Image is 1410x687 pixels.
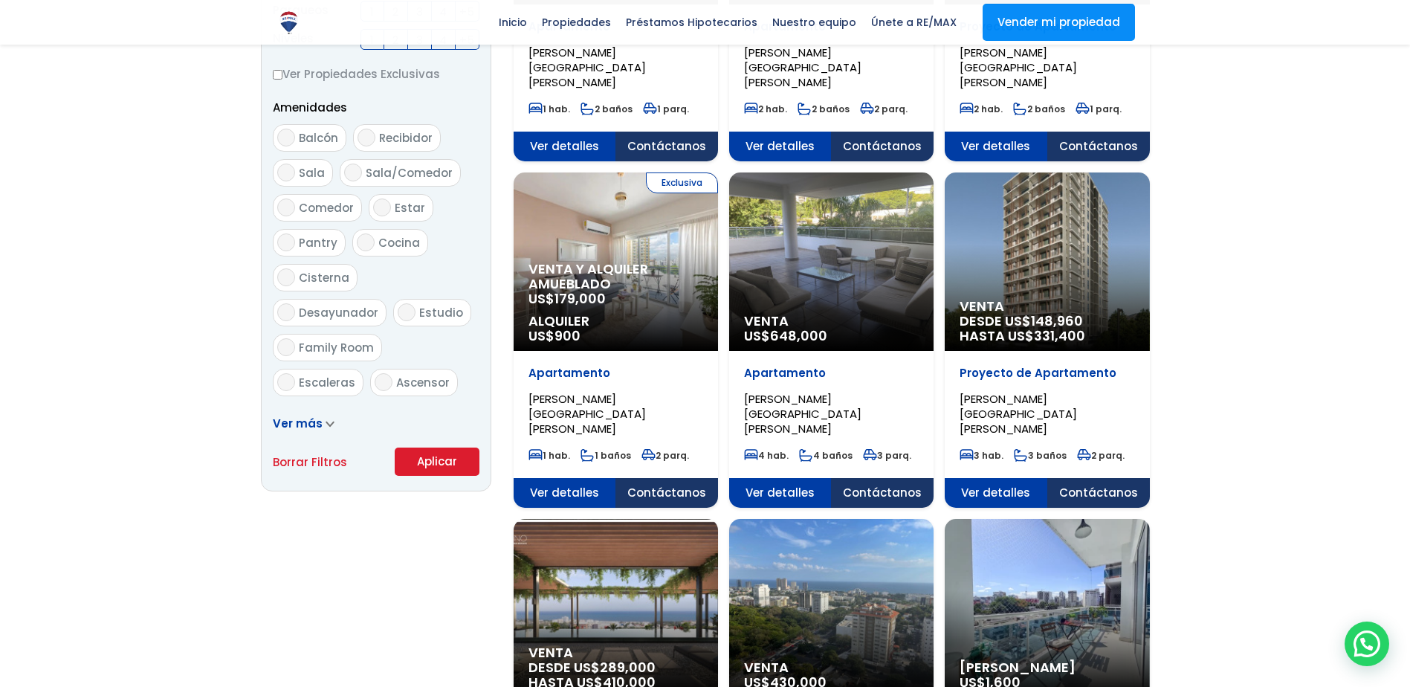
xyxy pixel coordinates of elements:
[864,11,964,33] span: Únete a RE/MAX
[299,270,349,286] span: Cisterna
[277,199,295,216] input: Comedor
[831,132,934,161] span: Contáctanos
[299,305,378,320] span: Desayunador
[945,172,1149,508] a: Venta DESDE US$148,960 HASTA US$331,400 Proyecto de Apartamento [PERSON_NAME][GEOGRAPHIC_DATA][PE...
[960,660,1134,675] span: [PERSON_NAME]
[863,449,911,462] span: 3 parq.
[744,314,919,329] span: Venta
[960,366,1134,381] p: Proyecto de Apartamento
[744,391,861,436] span: [PERSON_NAME][GEOGRAPHIC_DATA][PERSON_NAME]
[299,235,337,251] span: Pantry
[528,391,646,436] span: [PERSON_NAME][GEOGRAPHIC_DATA][PERSON_NAME]
[277,268,295,286] input: Cisterna
[514,132,616,161] span: Ver detalles
[277,303,295,321] input: Desayunador
[646,172,718,193] span: Exclusiva
[1077,449,1125,462] span: 2 parq.
[744,103,787,115] span: 2 hab.
[554,289,606,308] span: 179,000
[945,132,1047,161] span: Ver detalles
[729,478,832,508] span: Ver detalles
[615,478,718,508] span: Contáctanos
[744,45,861,90] span: [PERSON_NAME][GEOGRAPHIC_DATA][PERSON_NAME]
[1034,326,1085,345] span: 331,400
[983,4,1135,41] a: Vender mi propiedad
[729,172,934,508] a: Venta US$648,000 Apartamento [PERSON_NAME][GEOGRAPHIC_DATA][PERSON_NAME] 4 hab. 4 baños 3 parq. V...
[799,449,853,462] span: 4 baños
[860,103,908,115] span: 2 parq.
[299,375,355,390] span: Escaleras
[643,103,689,115] span: 1 parq.
[581,449,631,462] span: 1 baños
[528,314,703,329] span: Alquiler
[528,45,646,90] span: [PERSON_NAME][GEOGRAPHIC_DATA][PERSON_NAME]
[273,416,334,431] a: Ver más
[396,375,450,390] span: Ascensor
[514,478,616,508] span: Ver detalles
[276,10,302,36] img: Logo de REMAX
[960,329,1134,343] span: HASTA US$
[960,299,1134,314] span: Venta
[960,45,1077,90] span: [PERSON_NAME][GEOGRAPHIC_DATA][PERSON_NAME]
[299,200,354,216] span: Comedor
[600,658,656,677] span: 289,000
[395,200,425,216] span: Estar
[554,326,581,345] span: 900
[299,130,338,146] span: Balcón
[831,478,934,508] span: Contáctanos
[1047,478,1150,508] span: Contáctanos
[528,103,570,115] span: 1 hab.
[366,165,453,181] span: Sala/Comedor
[299,165,325,181] span: Sala
[1047,132,1150,161] span: Contáctanos
[528,326,581,345] span: US$
[534,11,618,33] span: Propiedades
[398,303,415,321] input: Estudio
[357,233,375,251] input: Cocina
[375,373,392,391] input: Ascensor
[277,373,295,391] input: Escaleras
[1014,449,1067,462] span: 3 baños
[618,11,765,33] span: Préstamos Hipotecarios
[277,129,295,146] input: Balcón
[641,449,689,462] span: 2 parq.
[528,645,703,660] span: Venta
[744,660,919,675] span: Venta
[273,453,347,471] a: Borrar Filtros
[960,391,1077,436] span: [PERSON_NAME][GEOGRAPHIC_DATA][PERSON_NAME]
[1013,103,1065,115] span: 2 baños
[960,449,1003,462] span: 3 hab.
[299,340,374,355] span: Family Room
[581,103,633,115] span: 2 baños
[273,98,479,117] p: Amenidades
[277,233,295,251] input: Pantry
[344,164,362,181] input: Sala/Comedor
[373,199,391,216] input: Estar
[528,262,703,291] span: Venta y alquiler amueblado
[528,449,570,462] span: 1 hab.
[273,70,282,80] input: Ver Propiedades Exclusivas
[744,449,789,462] span: 4 hab.
[378,235,420,251] span: Cocina
[744,326,827,345] span: US$
[1076,103,1122,115] span: 1 parq.
[273,416,323,431] span: Ver más
[1031,312,1083,330] span: 148,960
[945,478,1047,508] span: Ver detalles
[358,129,375,146] input: Recibidor
[960,314,1134,343] span: DESDE US$
[277,338,295,356] input: Family Room
[770,326,827,345] span: 648,000
[744,366,919,381] p: Apartamento
[273,65,479,83] label: Ver Propiedades Exclusivas
[277,164,295,181] input: Sala
[528,289,606,308] span: US$
[395,448,479,476] button: Aplicar
[729,132,832,161] span: Ver detalles
[798,103,850,115] span: 2 baños
[765,11,864,33] span: Nuestro equipo
[615,132,718,161] span: Contáctanos
[514,172,718,508] a: Exclusiva Venta y alquiler amueblado US$179,000 Alquiler US$900 Apartamento [PERSON_NAME][GEOGRAP...
[960,103,1003,115] span: 2 hab.
[379,130,433,146] span: Recibidor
